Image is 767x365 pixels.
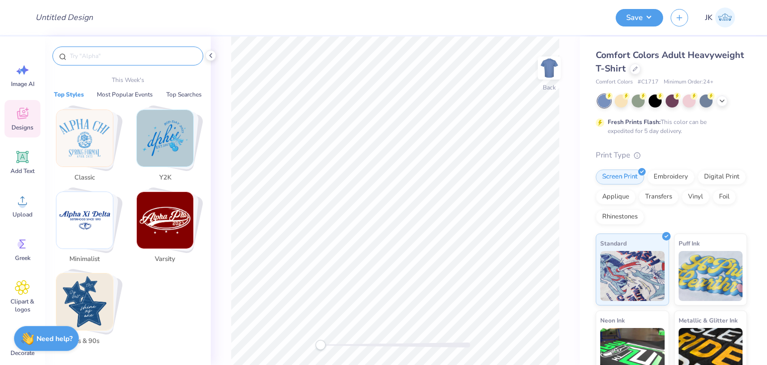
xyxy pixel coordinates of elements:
a: JK [701,7,740,27]
div: Digital Print [698,169,746,184]
button: Stack Card Button Varsity [130,191,206,268]
span: Minimum Order: 24 + [664,78,714,86]
span: Designs [11,123,33,131]
button: Most Popular Events [94,89,156,99]
span: Comfort Colors [596,78,633,86]
span: JK [705,12,713,23]
span: Puff Ink [679,238,700,248]
span: Y2K [149,173,181,183]
div: Print Type [596,149,747,161]
span: Varsity [149,254,181,264]
span: Classic [68,173,101,183]
span: Decorate [10,349,34,357]
p: This Week's [112,75,144,84]
div: Embroidery [647,169,695,184]
img: Standard [600,251,665,301]
span: 80s & 90s [68,336,101,346]
span: Neon Ink [600,315,625,325]
img: Back [539,58,559,78]
img: Classic [56,110,113,166]
button: Stack Card Button Minimalist [50,191,125,268]
span: Minimalist [68,254,101,264]
span: Clipart & logos [6,297,39,313]
img: Jahanavi Karoria [715,7,735,27]
span: Image AI [11,80,34,88]
span: Upload [12,210,32,218]
img: Y2K [137,110,193,166]
strong: Fresh Prints Flash: [608,118,661,126]
span: Comfort Colors Adult Heavyweight T-Shirt [596,49,744,74]
div: Accessibility label [316,340,326,350]
div: Screen Print [596,169,644,184]
button: Top Searches [163,89,205,99]
div: This color can be expedited for 5 day delivery. [608,117,731,135]
button: Save [616,9,663,26]
button: Stack Card Button Classic [50,109,125,186]
div: Vinyl [682,189,710,204]
div: Foil [713,189,736,204]
span: Standard [600,238,627,248]
img: Varsity [137,192,193,248]
img: 80s & 90s [56,273,113,330]
div: Back [543,83,556,92]
button: Stack Card Button 80s & 90s [50,273,125,350]
span: # C1717 [638,78,659,86]
img: Minimalist [56,192,113,248]
button: Stack Card Button Y2K [130,109,206,186]
div: Applique [596,189,636,204]
img: Puff Ink [679,251,743,301]
span: Metallic & Glitter Ink [679,315,738,325]
span: Add Text [10,167,34,175]
button: Top Styles [51,89,87,99]
strong: Need help? [36,334,72,343]
span: Greek [15,254,30,262]
div: Rhinestones [596,209,644,224]
input: Untitled Design [27,7,101,27]
div: Transfers [639,189,679,204]
input: Try "Alpha" [69,51,197,61]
